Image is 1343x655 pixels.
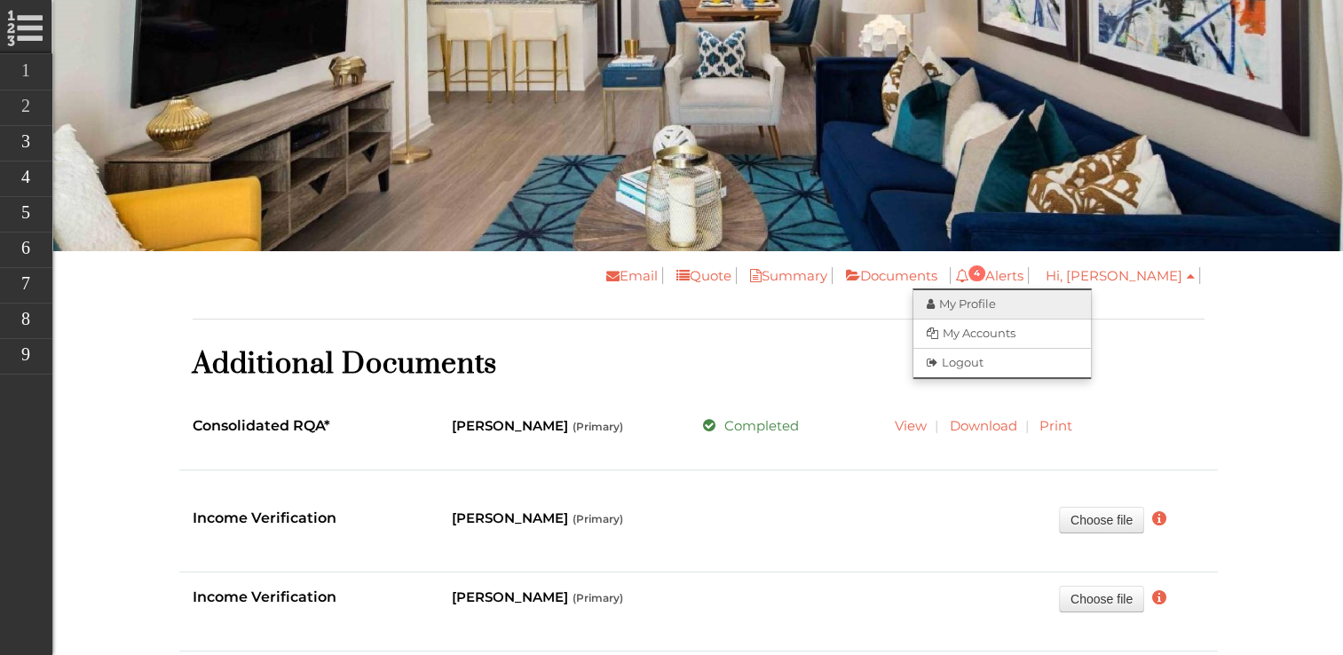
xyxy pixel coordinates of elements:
ul: Hi, [PERSON_NAME] [912,288,1092,379]
span: 4 [968,265,985,281]
iframe: Upload Income Verification [967,586,1144,612]
a: Documents [833,267,942,284]
a: Email [593,267,663,284]
div: Income Verification [179,586,439,622]
span: Primary [576,512,620,525]
a: View [890,417,927,434]
a: Hi, [PERSON_NAME] [1041,267,1200,284]
span: (Primary) [568,420,623,433]
span: [PERSON_NAME] [452,588,568,605]
iframe: Upload Income Verification [967,507,1144,533]
a: Summary [737,267,833,284]
div: Income Verification [179,507,439,543]
span: ( ) [568,512,623,525]
a: Logout [913,349,1091,379]
a: Print [1034,417,1071,434]
a: My Profile [913,290,1091,320]
div: [PERSON_NAME] [452,414,702,438]
h1: Additional Documents [193,346,1205,383]
a: Quote [663,267,737,284]
span: ( ) [568,591,623,604]
div: Consolidated RQA* [179,414,439,451]
span: Primary [576,591,620,604]
a: 4Alerts [950,267,1029,284]
div: Completed [702,414,890,438]
a: My Accounts [913,320,1091,349]
a: Download [944,417,1016,434]
span: [PERSON_NAME] [452,509,568,526]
